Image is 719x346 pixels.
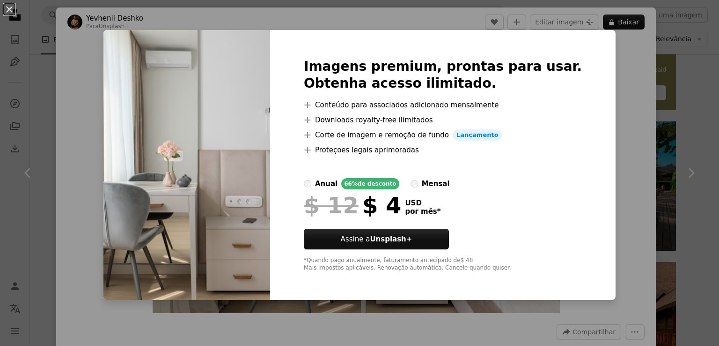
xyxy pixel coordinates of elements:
[304,257,582,272] div: *Quando pago anualmente, faturamento antecipado de $ 48 Mais impostos aplicáveis. Renovação autom...
[422,178,450,189] div: mensal
[304,129,582,141] li: Corte de imagem e remoção de fundo
[315,178,337,189] div: anual
[103,30,270,300] img: premium_photo-1676321688630-9558e7d2be10
[304,144,582,156] li: Proteções legais aprimoradas
[304,193,359,218] span: $ 12
[405,207,440,216] span: por mês *
[453,129,502,141] span: Lançamento
[341,178,399,189] div: 66% de desconto
[304,180,311,188] input: anual66%de desconto
[304,99,582,111] li: Conteúdo para associados adicionado mensalmente
[304,58,582,92] h2: Imagens premium, prontas para usar. Obtenha acesso ilimitado.
[304,229,449,249] button: Assine aUnsplash+
[370,235,412,243] strong: Unsplash+
[304,114,582,126] li: Downloads royalty-free ilimitados
[405,199,440,207] span: USD
[411,180,418,188] input: mensal
[304,193,401,218] div: $ 4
